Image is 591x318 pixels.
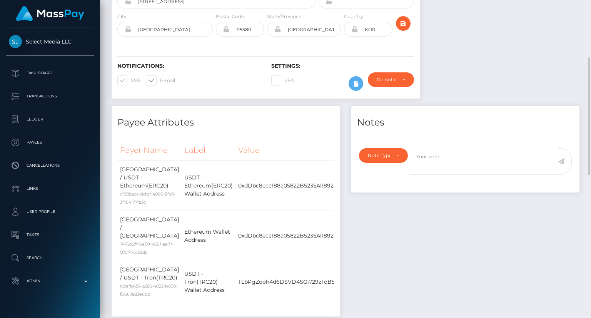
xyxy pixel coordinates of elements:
[9,114,91,125] p: Ledger
[377,77,396,83] div: Do not require
[6,271,94,291] a: Admin
[182,211,235,261] td: Ethereum Wallet Address
[6,87,94,106] a: Transactions
[9,137,91,148] p: Payees
[182,161,235,211] td: USDT - Ethereum(ERC20) Wallet Address
[6,248,94,268] a: Search
[235,261,376,303] td: TLbPgZqoh4d6DSVD4SGi729zTqB5jZXsAj
[9,90,91,102] p: Transactions
[235,211,376,261] td: 0xdDbc8eca188a05822B5235A11892f22E702E38dD
[9,206,91,218] p: User Profile
[6,133,94,152] a: Payees
[235,140,376,161] th: Value
[216,13,244,20] label: Postal Code
[120,283,177,297] small: 6defb656-a585-4022-bc00-f0667e83e6dc
[267,13,301,20] label: State/Province
[117,261,182,303] td: [GEOGRAPHIC_DATA] / USDT - Tron(TRC20)
[9,183,91,194] p: Links
[359,148,408,163] button: Note Type
[9,35,22,48] img: Select Media LLC
[6,202,94,221] a: User Profile
[368,72,414,87] button: Do not require
[6,179,94,198] a: Links
[6,156,94,175] a: Cancellations
[117,13,127,20] label: City
[9,229,91,241] p: Taxes
[120,241,174,255] small: 7476d2ff-6e09-409f-ae77-075f47312989
[117,116,334,129] h4: Payee Attributes
[117,63,260,69] h6: Notifications:
[344,13,363,20] label: Country
[9,160,91,171] p: Cancellations
[357,116,574,129] h4: Notes
[6,64,94,83] a: Dashboard
[182,261,235,303] td: USDT - Tron(TRC20) Wallet Address
[9,67,91,79] p: Dashboard
[117,75,140,85] label: SMS
[182,140,235,161] th: Label
[120,191,175,205] small: cf308acc-ddbf-4066-8fc0-3f164177fa3c
[6,110,94,129] a: Ledger
[9,252,91,264] p: Search
[271,63,414,69] h6: Settings:
[117,161,182,211] td: [GEOGRAPHIC_DATA] / USDT - Ethereum(ERC20)
[6,225,94,244] a: Taxes
[9,275,91,287] p: Admin
[368,152,390,159] div: Note Type
[271,75,294,85] label: 2FA
[235,161,376,211] td: 0xdDbc8eca188a05822B5235A11892f22E702E38dD
[6,38,94,45] span: Select Media LLC
[117,140,182,161] th: Payer Name
[16,6,84,21] img: MassPay Logo
[147,75,175,85] label: E-mail
[117,211,182,261] td: [GEOGRAPHIC_DATA] / [GEOGRAPHIC_DATA]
